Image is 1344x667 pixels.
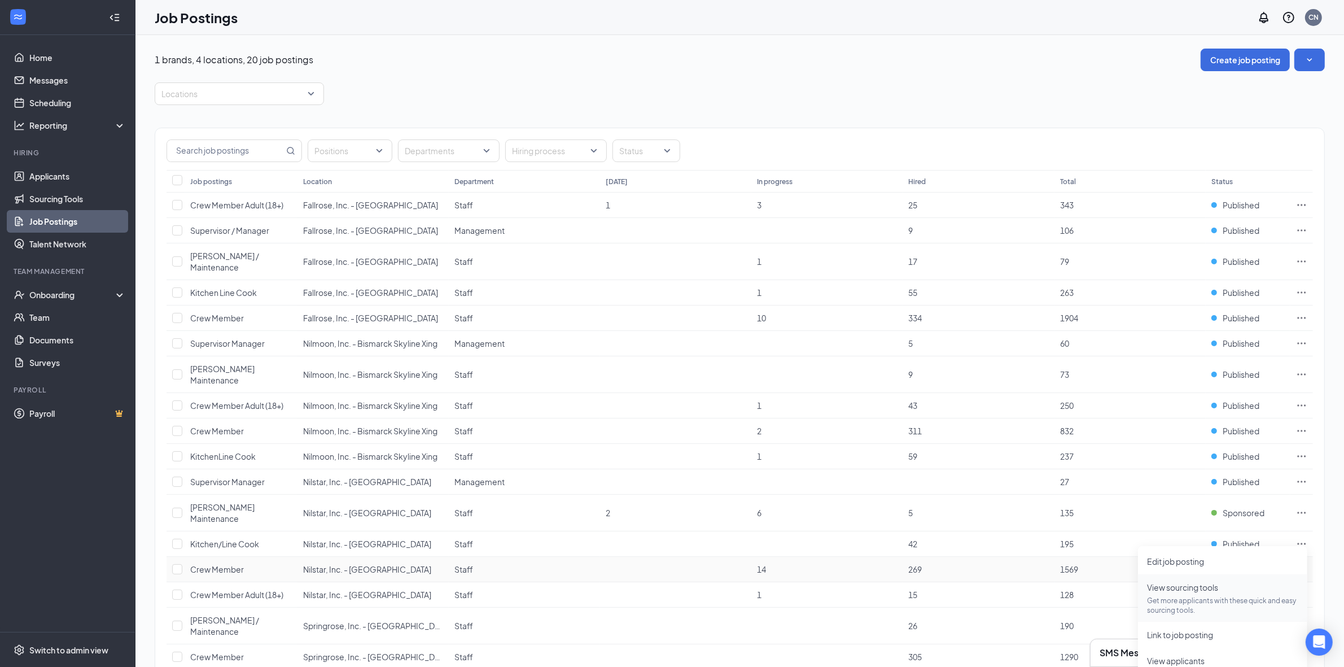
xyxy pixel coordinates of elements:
[454,426,473,436] span: Staff
[1060,400,1074,411] span: 250
[190,564,244,574] span: Crew Member
[190,502,255,524] span: [PERSON_NAME] Maintenance
[449,393,600,418] td: Staff
[757,508,761,518] span: 6
[1296,312,1307,324] svg: Ellipses
[190,477,265,487] span: Supervisor Manager
[1060,564,1078,574] span: 1569
[190,652,244,662] span: Crew Member
[303,539,431,549] span: Nilstar, Inc. - [GEOGRAPHIC_DATA]
[297,243,449,280] td: Fallrose, Inc. - Fargo 25th Street
[1147,556,1204,566] span: Edit job posting
[155,54,313,66] p: 1 brands, 4 locations, 20 job postings
[909,400,918,411] span: 43
[909,508,913,518] span: 5
[303,177,332,186] div: Location
[909,652,922,662] span: 305
[454,539,473,549] span: Staff
[29,402,126,425] a: PayrollCrown
[29,351,126,374] a: Surveys
[303,564,431,574] span: Nilstar, Inc. - [GEOGRAPHIC_DATA]
[303,256,438,267] span: Fallrose, Inc. - [GEOGRAPHIC_DATA]
[909,564,922,574] span: 269
[1296,287,1307,298] svg: Ellipses
[303,313,438,323] span: Fallrose, Inc. - [GEOGRAPHIC_DATA]
[903,170,1054,193] th: Hired
[1060,256,1069,267] span: 79
[297,280,449,306] td: Fallrose, Inc. - Fargo 25th Street
[1060,313,1078,323] span: 1904
[909,621,918,631] span: 26
[303,338,437,348] span: Nilmoon, Inc. - Bismarck Skyline Xing
[1201,49,1290,71] button: Create job posting
[14,385,124,395] div: Payroll
[449,418,600,444] td: Staff
[14,120,25,131] svg: Analysis
[1223,538,1259,550] span: Published
[297,469,449,495] td: Nilstar, Inc. - Mandan Main St
[29,644,108,656] div: Switch to admin view
[1060,338,1069,348] span: 60
[1060,451,1074,461] span: 237
[1054,170,1206,193] th: Total
[454,256,473,267] span: Staff
[909,225,913,236] span: 9
[449,469,600,495] td: Management
[29,188,126,210] a: Sourcing Tools
[1296,199,1307,211] svg: Ellipses
[909,200,918,210] span: 25
[757,256,761,267] span: 1
[454,451,473,461] span: Staff
[190,451,256,461] span: KitchenLine Cook
[606,508,610,518] span: 2
[1147,630,1213,640] span: Link to job posting
[29,233,126,255] a: Talent Network
[1223,312,1259,324] span: Published
[1223,476,1259,487] span: Published
[303,590,431,600] span: Nilstar, Inc. - [GEOGRAPHIC_DATA]
[454,621,473,631] span: Staff
[1223,338,1259,349] span: Published
[303,477,431,487] span: Nilstar, Inc. - [GEOGRAPHIC_DATA]
[1060,652,1078,662] span: 1290
[1060,287,1074,298] span: 263
[297,193,449,218] td: Fallrose, Inc. - Fargo 25th Street
[190,426,244,436] span: Crew Member
[190,225,269,236] span: Supervisor / Manager
[454,369,473,380] span: Staff
[1060,200,1074,210] span: 343
[1223,400,1259,411] span: Published
[297,306,449,331] td: Fallrose, Inc. - Fargo 25th Street
[449,306,600,331] td: Staff
[1060,477,1069,487] span: 27
[303,287,438,298] span: Fallrose, Inc. - [GEOGRAPHIC_DATA]
[297,608,449,644] td: Springrose, Inc. - Fargo 13th Ave
[303,369,437,380] span: Nilmoon, Inc. - Bismarck Skyline Xing
[909,451,918,461] span: 59
[1296,256,1307,267] svg: Ellipses
[29,329,126,351] a: Documents
[757,451,761,461] span: 1
[303,225,438,236] span: Fallrose, Inc. - [GEOGRAPHIC_DATA]
[1294,49,1325,71] button: SmallChevronDown
[29,306,126,329] a: Team
[757,590,761,600] span: 1
[1296,225,1307,236] svg: Ellipses
[909,369,913,380] span: 9
[190,177,232,186] div: Job postings
[190,539,259,549] span: Kitchen/Line Cook
[14,644,25,656] svg: Settings
[297,531,449,557] td: Nilstar, Inc. - Mandan Main St
[167,140,284,162] input: Search job postings
[909,426,922,436] span: 311
[909,590,918,600] span: 15
[29,120,126,131] div: Reporting
[454,287,473,298] span: Staff
[297,495,449,531] td: Nilstar, Inc. - Mandan Main St
[1060,225,1074,236] span: 106
[449,356,600,393] td: Staff
[454,200,473,210] span: Staff
[1223,425,1259,437] span: Published
[1223,287,1259,298] span: Published
[454,508,473,518] span: Staff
